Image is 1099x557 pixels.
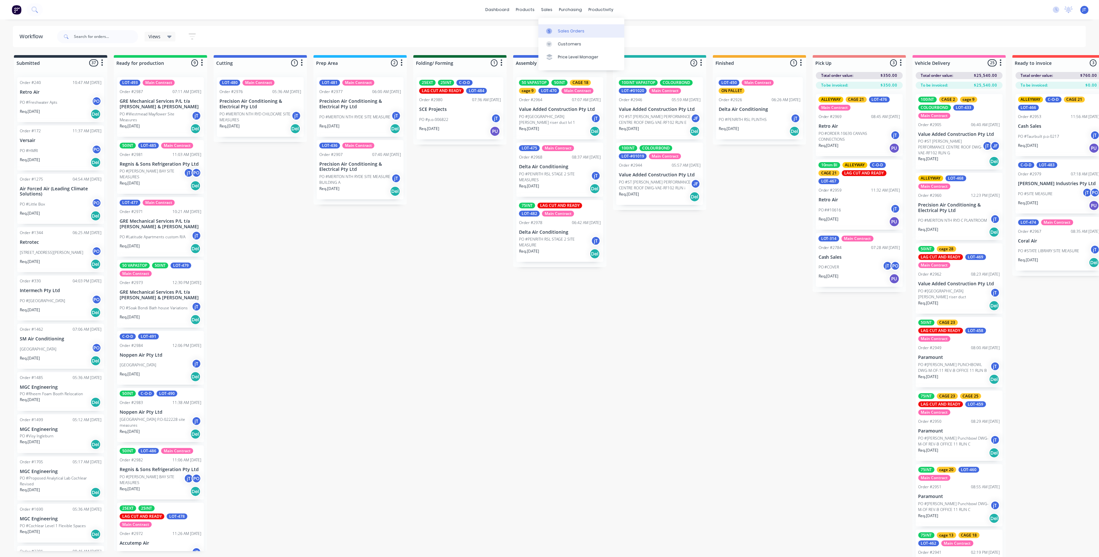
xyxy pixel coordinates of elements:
[819,143,839,148] p: Req. [DATE]
[918,97,937,102] div: 100INT
[983,141,992,151] div: jT
[219,89,243,95] div: Order #2976
[143,200,175,206] div: Main Contract
[138,143,159,148] div: LOT-485
[17,276,104,321] div: Order #33004:03 PM [DATE]Intermech Pty LtdPO #[GEOGRAPHIC_DATA]POReq.[DATE]Del
[184,168,194,178] div: jT
[939,97,958,102] div: CAGE 2
[871,245,900,251] div: 07:28 AM [DATE]
[971,271,1000,277] div: 08:23 AM [DATE]
[619,145,637,151] div: 100INT
[989,227,999,237] div: Del
[20,89,101,95] p: Retro Air
[1018,200,1038,206] p: Req. [DATE]
[619,107,701,112] p: Value Added Construction Pty Ltd
[20,176,43,182] div: Order #1275
[819,162,840,168] div: 10mm BI
[542,211,574,217] div: Main Contract
[516,143,603,197] div: LOT-475Main ContractOrder #296808:37 AM [DATE]Delta Air ConditioningPO #PENRITH RSL STAGE 2 SITE ...
[20,240,101,245] p: Retrotec
[117,197,204,257] div: LOT-477Main ContractOrder #297110:21 AM [DATE]GRE Mechanical Services P/L t/a [PERSON_NAME] & [PE...
[719,97,742,103] div: Order #2926
[519,211,540,217] div: LOT-482
[219,123,240,129] p: Req. [DATE]
[519,230,601,235] p: Delta Air Conditioning
[742,80,774,86] div: Main Contract
[719,107,800,112] p: Delta Air Conditioning
[590,249,600,259] div: Del
[590,126,600,136] div: Del
[1018,248,1080,254] p: PO #STATE LIBRARY SITE MEASURE
[819,124,900,129] p: Retro Air
[538,24,624,37] a: Sales Orders
[1018,191,1053,197] p: PO #SITE MEASURE
[672,162,701,168] div: 05:57 AM [DATE]
[17,227,104,272] div: Order #134406:25 AM [DATE]Retrotec[STREET_ADDRESS][PERSON_NAME]POReq.[DATE]Del
[819,216,839,222] p: Req. [DATE]
[172,89,201,95] div: 07:11 AM [DATE]
[1018,97,1043,102] div: ALLEYWAY
[1041,219,1073,225] div: Main Contract
[1018,143,1038,148] p: Req. [DATE]
[989,156,999,167] div: Del
[171,263,191,268] div: LOT-479
[819,170,840,176] div: CAGE 21
[419,126,439,132] p: Req. [DATE]
[1018,114,1042,120] div: Order #2953
[619,153,647,159] div: LOT-#01019
[619,80,658,86] div: 100INT VAPASTOP
[772,97,800,103] div: 06:26 AM [DATE]
[152,263,168,268] div: 50INT
[619,191,639,197] p: Req. [DATE]
[918,156,939,162] p: Req. [DATE]
[120,263,150,268] div: 50 VAPASTOP
[916,243,1003,314] div: 50INTcage 28LAG CUT AND READYLOT-469Main ContractOrder #296208:23 AM [DATE]Value Added Constructi...
[538,38,624,51] a: Customers
[317,140,404,200] div: LOT-436Main ContractOrder #290707:40 AM [DATE]Precision Air Conditioning & Electrical Pty LtdPO #...
[918,105,951,111] div: COLOURBOND
[319,123,339,129] p: Req. [DATE]
[870,162,886,168] div: C-O-D
[519,126,539,132] p: Req. [DATE]
[92,246,101,256] div: PO
[918,184,951,189] div: Main Contract
[871,114,900,120] div: 08:45 AM [DATE]
[519,171,591,183] p: PO #PENRITH RSL STAGE 2 SITE MEASURES
[918,246,935,252] div: 50INT
[372,89,401,95] div: 06:00 AM [DATE]
[891,261,900,271] div: PO
[519,107,601,112] p: Value Added Construction Pty Ltd
[319,114,390,120] p: PO #MERITON NTH RYDE SITE MEASURE
[120,271,152,277] div: Main Contract
[971,193,1000,198] div: 12:23 PM [DATE]
[120,168,184,180] p: PO #[PERSON_NAME] BAY SITE MEASURES
[590,184,600,194] div: Del
[342,143,374,148] div: Main Contract
[319,174,391,185] p: PO #MERITON NTH RYDE SITE MEASURE BUILDING A
[372,152,401,158] div: 07:40 AM [DATE]
[918,175,943,181] div: ALLEYWAY
[842,236,874,242] div: Main Contract
[918,122,942,128] div: Order #2905
[990,141,1000,151] div: JF
[551,80,568,86] div: 50INT
[619,162,642,168] div: Order #2944
[819,114,842,120] div: Order #2969
[519,164,601,170] p: Delta Air Conditioning
[92,198,101,208] div: PO
[20,186,101,197] p: Air Forced Air (Leading Climate Solutions)
[558,41,581,47] div: Customers
[591,171,601,181] div: jT
[1064,97,1085,102] div: CAGE 21
[120,123,140,129] p: Req. [DATE]
[419,107,501,112] p: SCE Projects
[20,259,40,265] p: Req. [DATE]
[120,152,143,158] div: Order #2981
[883,261,892,271] div: jT
[120,180,140,186] p: Req. [DATE]
[819,245,842,251] div: Order #2784
[490,126,500,136] div: PU
[789,126,800,136] div: Del
[90,109,101,119] div: Del
[916,173,1003,241] div: ALLEYWAYLOT-468Main ContractOrder #296012:23 PM [DATE]Precision Air Conditioning & Electrical Pty...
